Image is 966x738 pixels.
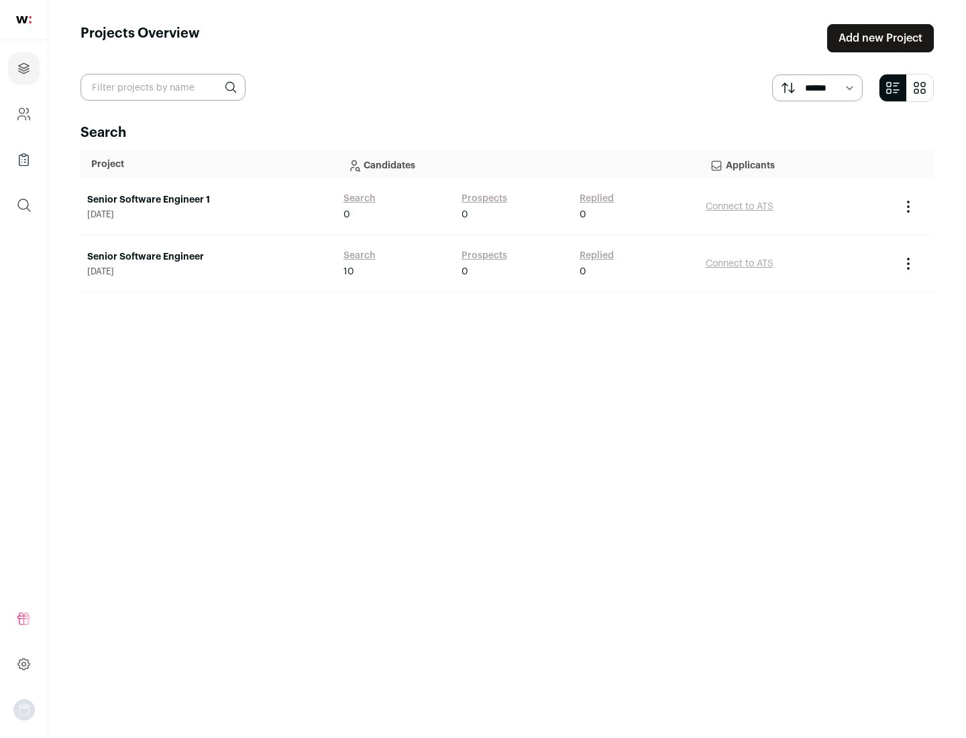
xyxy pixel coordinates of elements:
[347,151,688,178] p: Candidates
[462,265,468,278] span: 0
[8,98,40,130] a: Company and ATS Settings
[87,193,330,207] a: Senior Software Engineer 1
[87,250,330,264] a: Senior Software Engineer
[80,123,934,142] h2: Search
[87,209,330,220] span: [DATE]
[8,144,40,176] a: Company Lists
[13,699,35,721] img: nopic.png
[343,192,376,205] a: Search
[13,699,35,721] button: Open dropdown
[462,208,468,221] span: 0
[580,265,586,278] span: 0
[91,158,326,171] p: Project
[900,199,916,215] button: Project Actions
[343,265,354,278] span: 10
[706,259,773,268] a: Connect to ATS
[580,208,586,221] span: 0
[87,266,330,277] span: [DATE]
[710,151,883,178] p: Applicants
[343,208,350,221] span: 0
[8,52,40,85] a: Projects
[80,74,246,101] input: Filter projects by name
[343,249,376,262] a: Search
[580,249,614,262] a: Replied
[706,202,773,211] a: Connect to ATS
[462,192,507,205] a: Prospects
[16,16,32,23] img: wellfound-shorthand-0d5821cbd27db2630d0214b213865d53afaa358527fdda9d0ea32b1df1b89c2c.svg
[900,256,916,272] button: Project Actions
[80,24,200,52] h1: Projects Overview
[827,24,934,52] a: Add new Project
[580,192,614,205] a: Replied
[462,249,507,262] a: Prospects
